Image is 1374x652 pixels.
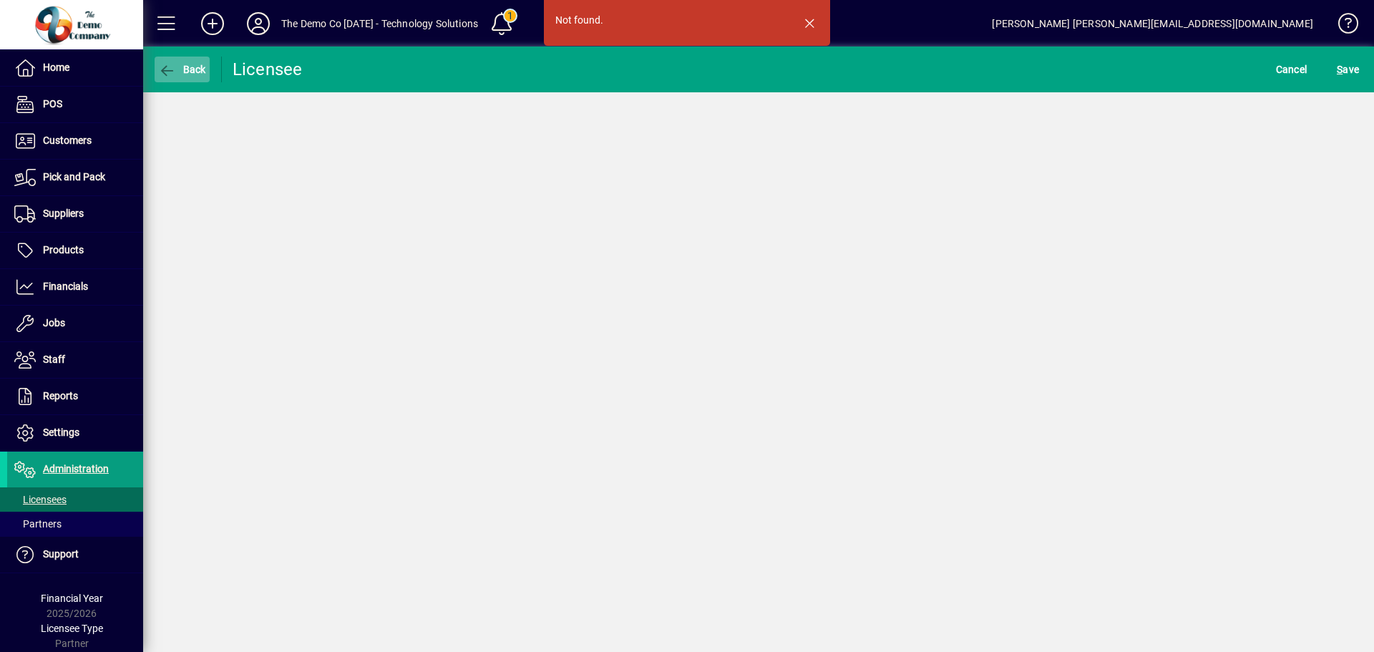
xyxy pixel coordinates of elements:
button: Profile [235,11,281,37]
span: Support [43,548,79,560]
app-page-header-button: Back [143,57,222,82]
span: Administration [43,463,109,475]
span: Licensees [14,494,67,505]
span: Jobs [43,317,65,329]
a: Staff [7,342,143,378]
a: Products [7,233,143,268]
a: POS [7,87,143,122]
a: Reports [7,379,143,414]
a: Partners [7,512,143,536]
span: Back [158,64,206,75]
a: Financials [7,269,143,305]
a: Pick and Pack [7,160,143,195]
div: Licensee [233,58,303,81]
a: Jobs [7,306,143,341]
button: Back [155,57,210,82]
span: Customers [43,135,92,146]
span: Suppliers [43,208,84,219]
span: Partners [14,518,62,530]
span: Home [43,62,69,73]
button: Add [190,11,235,37]
div: [PERSON_NAME] [PERSON_NAME][EMAIL_ADDRESS][DOMAIN_NAME] [992,12,1313,35]
a: Licensees [7,487,143,512]
a: Customers [7,123,143,159]
span: Pick and Pack [43,171,105,183]
span: Financial Year [41,593,103,604]
button: Save [1333,57,1363,82]
div: The Demo Co [DATE] - Technology Solutions [281,12,478,35]
span: Cancel [1276,58,1307,81]
a: Support [7,537,143,573]
span: Staff [43,354,65,365]
a: Knowledge Base [1327,3,1356,49]
span: S [1337,64,1343,75]
span: Settings [43,427,79,438]
a: Settings [7,415,143,451]
a: Suppliers [7,196,143,232]
span: Reports [43,390,78,402]
button: Cancel [1272,57,1311,82]
span: Products [43,244,84,256]
a: Home [7,50,143,86]
span: POS [43,98,62,110]
span: Licensee Type [41,623,103,634]
span: ave [1337,58,1359,81]
span: Financials [43,281,88,292]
